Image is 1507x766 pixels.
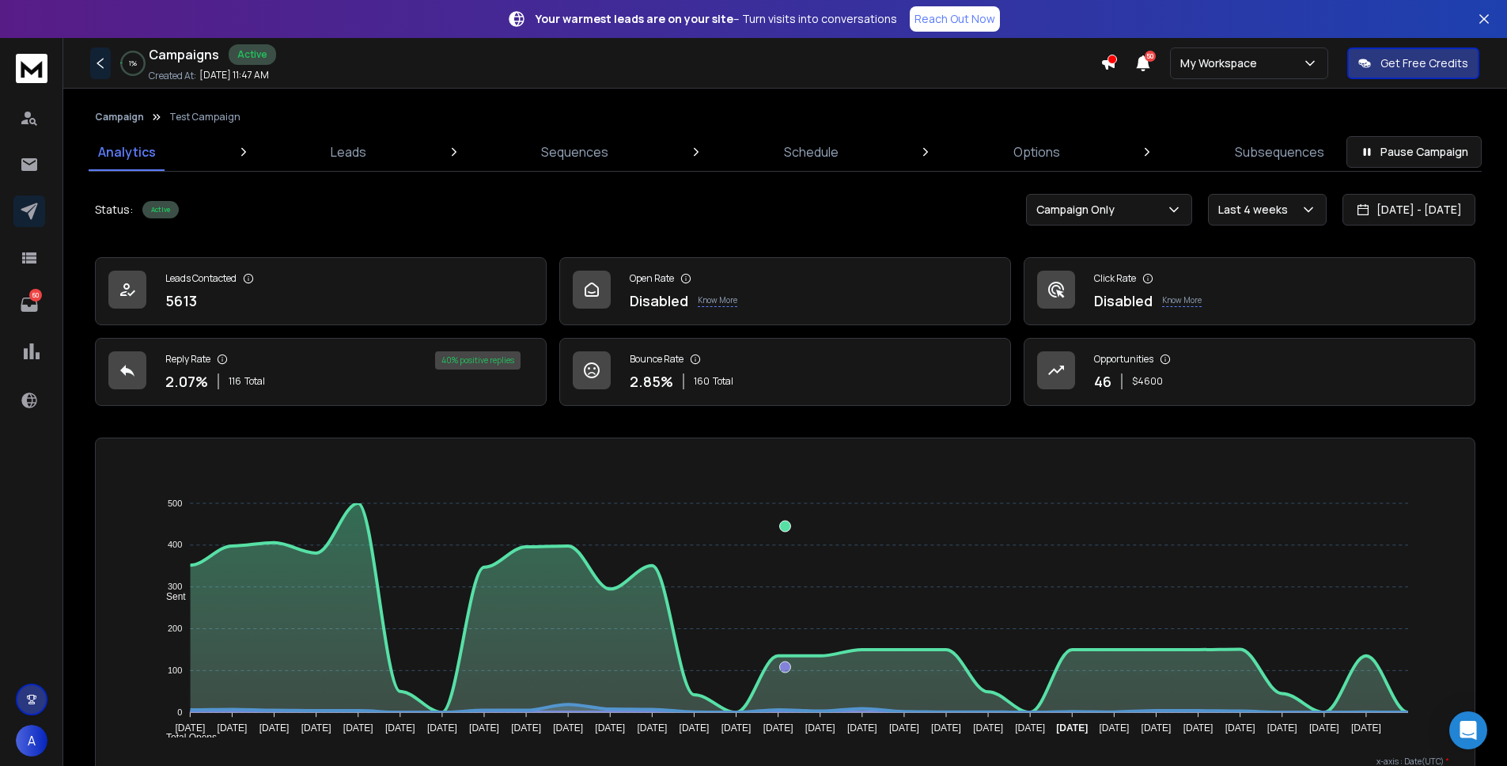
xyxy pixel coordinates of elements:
p: Know More [698,294,737,307]
p: Leads [331,142,366,161]
a: Leads [321,133,376,171]
a: Sequences [532,133,618,171]
p: 46 [1094,370,1111,392]
span: 50 [1145,51,1156,62]
button: Pause Campaign [1346,136,1482,168]
tspan: [DATE] [469,722,499,734]
tspan: [DATE] [1309,722,1339,734]
tspan: [DATE] [175,722,205,734]
p: My Workspace [1180,55,1263,71]
tspan: [DATE] [889,722,919,734]
span: 160 [694,375,710,388]
a: Leads Contacted5613 [95,257,547,325]
tspan: [DATE] [931,722,961,734]
p: Sequences [541,142,608,161]
tspan: [DATE] [1056,722,1088,734]
tspan: [DATE] [805,722,835,734]
tspan: [DATE] [259,722,290,734]
p: $ 4600 [1132,375,1163,388]
tspan: [DATE] [637,722,667,734]
tspan: [DATE] [973,722,1003,734]
div: Open Intercom Messenger [1449,711,1487,749]
tspan: 0 [177,707,182,717]
tspan: [DATE] [595,722,625,734]
tspan: [DATE] [1183,722,1214,734]
span: Total [713,375,733,388]
a: Reach Out Now [910,6,1000,32]
div: Active [142,201,179,218]
p: Bounce Rate [630,353,683,366]
div: 40 % positive replies [435,351,521,370]
p: Last 4 weeks [1218,202,1294,218]
a: 60 [13,289,45,320]
p: Reply Rate [165,353,210,366]
p: 1 % [129,59,137,68]
span: Total Opens [154,732,217,743]
button: Get Free Credits [1347,47,1479,79]
p: Opportunities [1094,353,1153,366]
p: Campaign Only [1036,202,1121,218]
tspan: [DATE] [218,722,248,734]
p: 2.07 % [165,370,208,392]
button: A [16,725,47,757]
p: Schedule [784,142,839,161]
tspan: [DATE] [1225,722,1255,734]
p: Disabled [630,290,688,312]
span: Sent [154,591,186,602]
tspan: [DATE] [1015,722,1045,734]
a: Options [1004,133,1070,171]
tspan: 100 [168,666,182,675]
a: Subsequences [1225,133,1334,171]
button: [DATE] - [DATE] [1342,194,1475,226]
p: Test Campaign [169,111,240,123]
tspan: [DATE] [343,722,373,734]
tspan: [DATE] [1267,722,1297,734]
tspan: 400 [168,540,182,550]
p: Know More [1162,294,1202,307]
tspan: [DATE] [553,722,583,734]
tspan: [DATE] [427,722,457,734]
p: Reach Out Now [914,11,995,27]
p: Leads Contacted [165,272,237,285]
a: Bounce Rate2.85%160Total [559,338,1011,406]
span: Total [244,375,265,388]
a: Reply Rate2.07%116Total40% positive replies [95,338,547,406]
tspan: [DATE] [763,722,793,734]
p: – Turn visits into conversations [536,11,897,27]
h1: Campaigns [149,45,219,64]
tspan: 200 [168,624,182,633]
strong: Your warmest leads are on your site [536,11,733,26]
p: 60 [29,289,42,301]
p: Options [1013,142,1060,161]
span: 116 [229,375,241,388]
a: Click RateDisabledKnow More [1024,257,1475,325]
tspan: [DATE] [1351,722,1381,734]
tspan: [DATE] [1142,722,1172,734]
p: Click Rate [1094,272,1136,285]
p: Created At: [149,70,196,82]
tspan: [DATE] [847,722,877,734]
a: Open RateDisabledKnow More [559,257,1011,325]
div: Active [229,44,276,65]
button: Campaign [95,111,144,123]
tspan: [DATE] [301,722,331,734]
tspan: 500 [168,499,182,508]
p: 5613 [165,290,197,312]
p: [DATE] 11:47 AM [199,69,269,82]
p: 2.85 % [630,370,673,392]
img: logo [16,54,47,83]
a: Schedule [774,133,848,171]
tspan: 300 [168,582,182,591]
a: Analytics [89,133,165,171]
tspan: [DATE] [1099,722,1129,734]
p: Status: [95,202,133,218]
p: Disabled [1094,290,1153,312]
tspan: [DATE] [680,722,710,734]
p: Get Free Credits [1380,55,1468,71]
tspan: [DATE] [511,722,541,734]
p: Open Rate [630,272,674,285]
p: Subsequences [1235,142,1324,161]
a: Opportunities46$4600 [1024,338,1475,406]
